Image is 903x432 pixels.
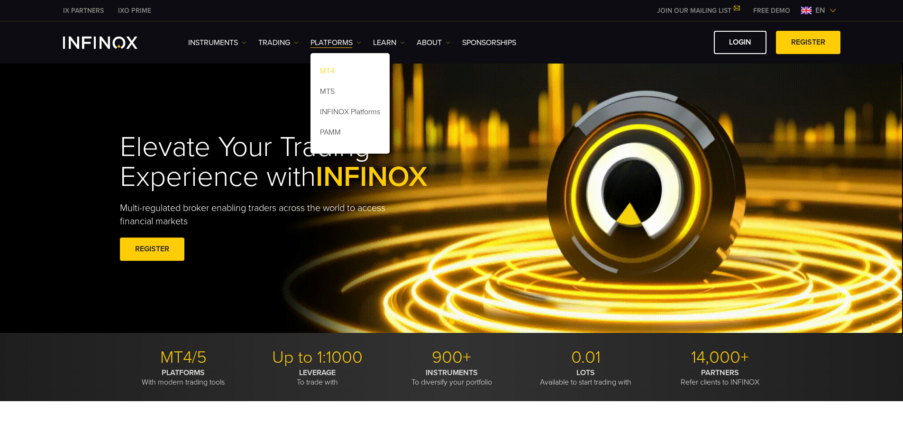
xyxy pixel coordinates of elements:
[316,160,428,194] span: INFINOX
[120,132,472,192] h1: Elevate Your Trading Experience with
[522,368,649,387] p: Available to start trading with
[254,347,381,368] p: Up to 1:1000
[462,37,516,48] a: SPONSORSHIPS
[657,347,784,368] p: 14,000+
[373,37,405,48] a: Learn
[120,202,401,228] p: Multi-regulated broker enabling traders across the world to access financial markets
[310,37,361,48] a: PLATFORMS
[650,7,746,15] a: JOIN OUR MAILING LIST
[439,319,445,325] span: Go to slide 1
[111,6,158,16] a: INFINOX
[458,319,464,325] span: Go to slide 3
[576,368,595,377] strong: LOTS
[120,347,247,368] p: MT4/5
[63,37,160,49] a: INFINOX Logo
[812,5,829,16] span: en
[299,368,336,377] strong: LEVERAGE
[388,368,515,387] p: To diversify your portfolio
[776,31,840,54] a: REGISTER
[310,63,390,83] a: MT4
[120,238,184,261] a: REGISTER
[56,6,111,16] a: INFINOX
[310,124,390,144] a: PAMM
[522,347,649,368] p: 0.01
[417,37,450,48] a: ABOUT
[449,319,455,325] span: Go to slide 2
[714,31,766,54] a: LOGIN
[657,368,784,387] p: Refer clients to INFINOX
[701,368,739,377] strong: PARTNERS
[188,37,246,48] a: Instruments
[746,6,797,16] a: INFINOX MENU
[120,368,247,387] p: With modern trading tools
[162,368,205,377] strong: PLATFORMS
[310,103,390,124] a: INFINOX Platforms
[310,83,390,103] a: MT5
[388,347,515,368] p: 900+
[258,37,299,48] a: TRADING
[254,368,381,387] p: To trade with
[426,368,478,377] strong: INSTRUMENTS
